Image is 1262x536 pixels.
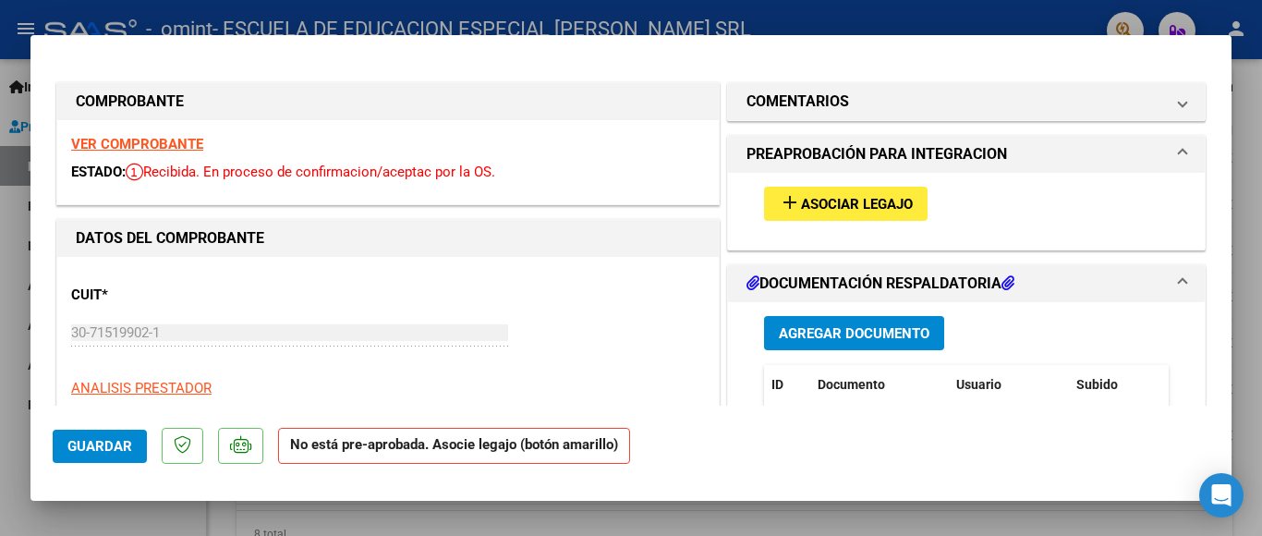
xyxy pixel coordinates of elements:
[126,164,495,180] span: Recibida. En proceso de confirmacion/aceptac por la OS.
[278,428,630,464] strong: No está pre-aprobada. Asocie legajo (botón amarillo)
[779,325,929,342] span: Agregar Documento
[728,83,1205,120] mat-expansion-panel-header: COMENTARIOS
[771,377,783,392] span: ID
[728,136,1205,173] mat-expansion-panel-header: PREAPROBACIÓN PARA INTEGRACION
[728,173,1205,250] div: PREAPROBACIÓN PARA INTEGRACION
[1199,473,1244,518] div: Open Intercom Messenger
[810,365,949,405] datatable-header-cell: Documento
[1069,365,1161,405] datatable-header-cell: Subido
[71,285,261,306] p: CUIT
[764,365,810,405] datatable-header-cell: ID
[779,191,801,213] mat-icon: add
[71,380,212,396] span: ANALISIS PRESTADOR
[818,377,885,392] span: Documento
[764,187,928,221] button: Asociar Legajo
[1076,377,1118,392] span: Subido
[956,377,1001,392] span: Usuario
[746,143,1007,165] h1: PREAPROBACIÓN PARA INTEGRACION
[71,136,203,152] a: VER COMPROBANTE
[746,273,1014,295] h1: DOCUMENTACIÓN RESPALDATORIA
[764,316,944,350] button: Agregar Documento
[53,430,147,463] button: Guardar
[728,265,1205,302] mat-expansion-panel-header: DOCUMENTACIÓN RESPALDATORIA
[801,196,913,213] span: Asociar Legajo
[71,164,126,180] span: ESTADO:
[76,92,184,110] strong: COMPROBANTE
[67,438,132,455] span: Guardar
[949,365,1069,405] datatable-header-cell: Usuario
[746,91,849,113] h1: COMENTARIOS
[76,229,264,247] strong: DATOS DEL COMPROBANTE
